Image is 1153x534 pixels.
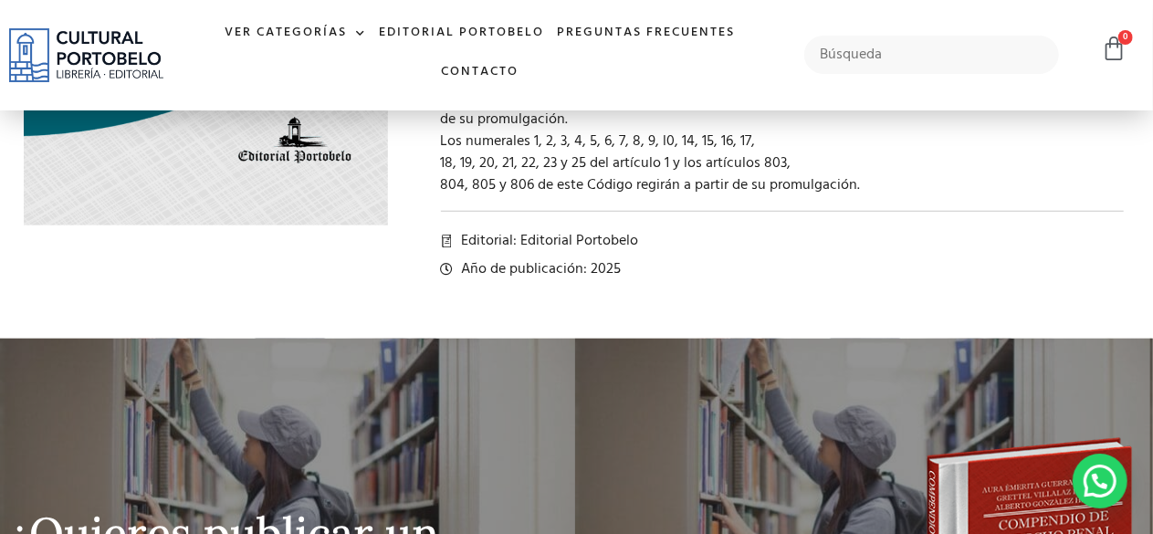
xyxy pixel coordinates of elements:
a: 0 [1102,36,1127,62]
span: Año de publicación: 2025 [456,258,621,280]
a: Contacto [435,53,525,92]
a: Ver Categorías [218,14,372,53]
a: Preguntas frecuentes [550,14,741,53]
a: Editorial Portobelo [372,14,550,53]
span: Editorial: Editorial Portobelo [456,230,638,252]
input: Búsqueda [804,36,1059,74]
div: Contactar por WhatsApp [1073,454,1127,508]
span: 0 [1118,30,1133,45]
